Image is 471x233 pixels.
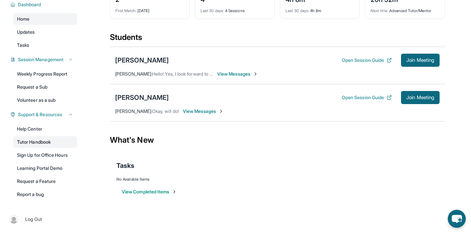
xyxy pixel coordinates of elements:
[13,68,77,80] a: Weekly Progress Report
[371,8,388,13] span: Next title :
[21,215,23,223] span: |
[115,71,152,77] span: [PERSON_NAME] :
[13,39,77,51] a: Tasks
[13,136,77,148] a: Tutor Handbook
[116,161,134,170] span: Tasks
[342,57,392,63] button: Open Session Guide
[110,126,445,154] div: What's New
[115,4,184,13] div: [DATE]
[116,177,438,182] div: No Available Items
[201,8,224,13] span: Last 30 days :
[17,42,29,48] span: Tasks
[13,26,77,38] a: Updates
[18,111,62,118] span: Support & Resources
[218,109,224,114] img: Chevron-Right
[110,32,445,46] div: Students
[17,29,35,35] span: Updates
[17,16,29,22] span: Home
[7,212,77,226] a: |Log Out
[15,111,73,118] button: Support & Resources
[183,108,224,115] span: View Messages
[13,188,77,200] a: Report a bug
[342,94,392,101] button: Open Session Guide
[13,123,77,135] a: Help Center
[115,56,169,65] div: [PERSON_NAME]
[406,58,434,62] span: Join Meeting
[15,1,73,8] button: Dashboard
[25,216,42,223] span: Log Out
[18,56,63,63] span: Session Management
[371,4,439,13] div: Advanced Tutor/Mentor
[217,71,258,77] span: View Messages
[401,54,440,67] button: Join Meeting
[401,91,440,104] button: Join Meeting
[448,210,466,228] button: chat-button
[253,71,258,77] img: Chevron-Right
[152,108,179,114] span: Okay, will do!
[13,13,77,25] a: Home
[286,4,354,13] div: 4h 8m
[406,96,434,99] span: Join Meeting
[152,71,265,77] span: Hello! Yes, I look forward to meeting [PERSON_NAME]!
[115,93,169,102] div: [PERSON_NAME]
[9,215,18,224] img: user-img
[115,108,152,114] span: [PERSON_NAME] :
[286,8,309,13] span: Last 30 days :
[122,188,177,195] button: View Completed Items
[13,149,77,161] a: Sign Up for Office Hours
[13,175,77,187] a: Request a Feature
[18,1,41,8] span: Dashboard
[201,4,269,13] div: 4 Sessions
[13,81,77,93] a: Request a Sub
[115,8,136,13] span: First Match :
[15,56,73,63] button: Session Management
[13,162,77,174] a: Learning Portal Demo
[13,94,77,106] a: Volunteer as a sub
